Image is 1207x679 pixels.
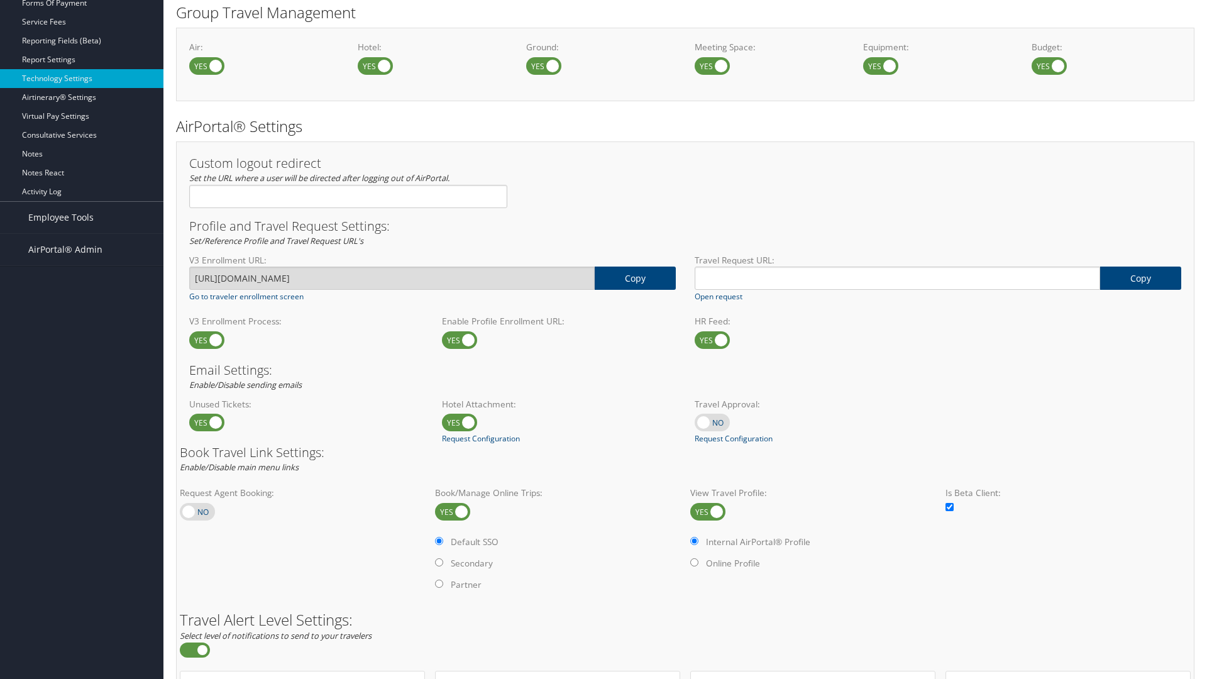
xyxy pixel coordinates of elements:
label: Unused Tickets: [189,398,423,411]
label: Partner [451,578,482,591]
label: Travel Approval: [695,398,929,411]
h3: Book Travel Link Settings: [180,446,1191,459]
h2: Travel Alert Level Settings: [180,612,1191,627]
label: Request Agent Booking: [180,487,425,499]
label: View Travel Profile: [690,487,935,499]
label: Enable Profile Enrollment URL: [442,315,676,328]
a: copy [1100,267,1181,290]
label: Equipment: [863,41,1013,53]
a: Open request [695,291,742,302]
h2: Group Travel Management [176,2,1194,23]
label: Book/Manage Online Trips: [435,487,680,499]
span: Employee Tools [28,202,94,233]
label: Secondary [451,557,493,570]
h2: AirPortal® Settings [176,116,1194,137]
em: Enable/Disable sending emails [189,379,302,390]
label: Budget: [1032,41,1181,53]
label: Default SSO [451,536,499,548]
label: Internal AirPortal® Profile [706,536,810,548]
label: HR Feed: [695,315,929,328]
label: Hotel: [358,41,507,53]
span: AirPortal® Admin [28,234,102,265]
label: Air: [189,41,339,53]
h3: Email Settings: [189,364,1181,377]
em: Set the URL where a user will be directed after logging out of AirPortal. [189,172,449,184]
em: Enable/Disable main menu links [180,461,299,473]
em: Set/Reference Profile and Travel Request URL's [189,235,363,246]
h3: Custom logout redirect [189,157,507,170]
label: Ground: [526,41,676,53]
label: Travel Request URL: [695,254,1181,267]
label: Hotel Attachment: [442,398,676,411]
a: Request Configuration [442,433,520,444]
em: Select level of notifications to send to your travelers [180,630,372,641]
a: Go to traveler enrollment screen [189,291,304,302]
label: Online Profile [706,557,760,570]
h3: Profile and Travel Request Settings: [189,220,1181,233]
label: Meeting Space: [695,41,844,53]
a: copy [595,267,676,290]
label: V3 Enrollment Process: [189,315,423,328]
label: V3 Enrollment URL: [189,254,676,267]
a: Request Configuration [695,433,773,444]
label: Is Beta Client: [945,487,1191,499]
